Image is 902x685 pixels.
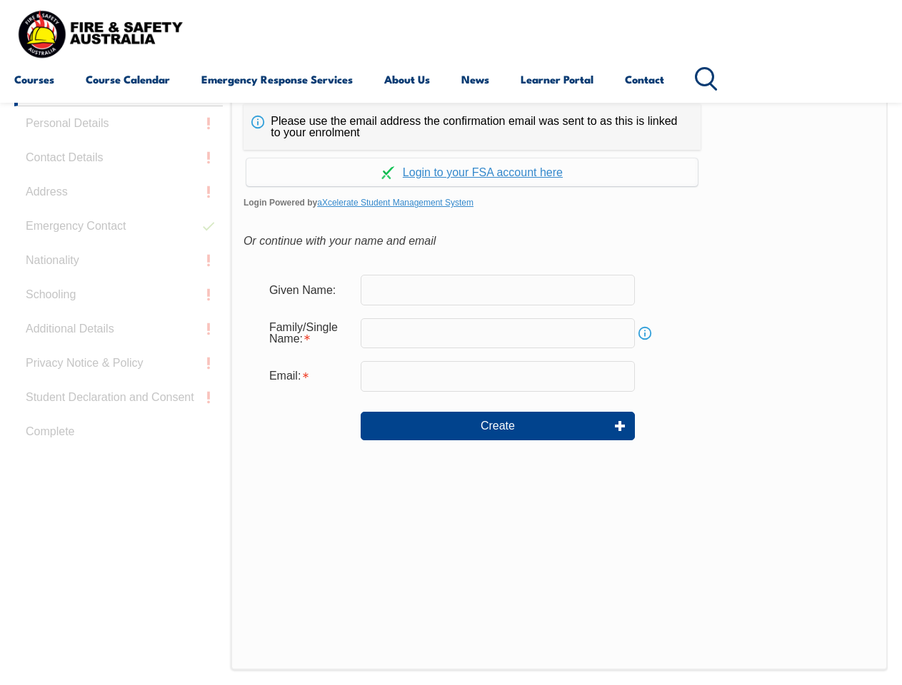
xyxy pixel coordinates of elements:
a: aXcelerate Student Management System [317,198,473,208]
a: Course Calendar [86,62,170,96]
img: Log in withaxcelerate [381,166,394,179]
a: Learner Portal [521,62,593,96]
a: Courses [14,62,54,96]
div: Please use the email address the confirmation email was sent to as this is linked to your enrolment [244,104,701,150]
div: Family/Single Name is required. [258,314,361,352]
div: Or continue with your name and email [244,230,875,252]
button: Create [361,412,635,440]
a: News [461,62,489,96]
span: Login Powered by [244,192,875,213]
a: Info [635,323,655,343]
a: About Us [384,62,430,96]
a: Contact [625,62,664,96]
a: Emergency Response Services [201,62,353,96]
div: Email is required. [258,362,361,390]
div: Given Name: [258,276,361,303]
